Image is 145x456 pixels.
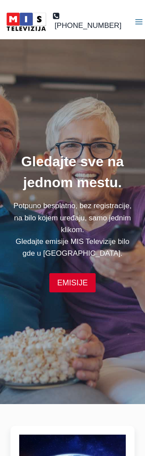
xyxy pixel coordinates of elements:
[52,12,121,31] a: [PHONE_NUMBER]
[55,20,121,31] span: [PHONE_NUMBER]
[10,151,135,193] h1: Gledajte sve na jednom mestu.
[49,273,96,292] a: EMISIJE
[10,200,135,259] p: Potpuno besplatno, bez registracije, na bilo kojem uređaju, samo jednim klikom. Gledajte emisije ...
[4,11,48,33] img: MIS Television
